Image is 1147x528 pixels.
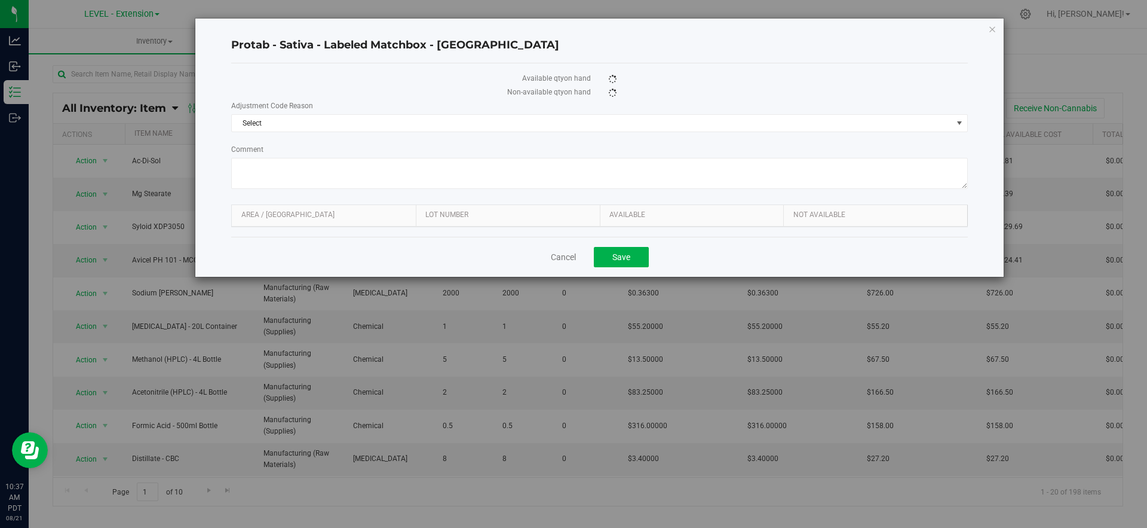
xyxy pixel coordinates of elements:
span: select [952,115,967,132]
a: Lot Number [425,210,595,220]
label: Comment [231,144,968,155]
a: Not Available [793,210,963,220]
label: Adjustment Code Reason [231,100,968,111]
label: Non-available qty [231,87,590,97]
a: Cancel [551,251,576,263]
label: Available qty [231,73,590,84]
span: on hand [564,74,591,83]
span: Save [612,252,630,262]
span: on hand [564,88,591,96]
h4: Protab - Sativa - Labeled Matchbox - [GEOGRAPHIC_DATA] [231,38,968,53]
a: Area / [GEOGRAPHIC_DATA] [241,210,412,220]
span: Select [232,115,952,132]
iframe: Resource center [12,432,48,468]
button: Save [594,247,649,267]
a: Available [609,210,779,220]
